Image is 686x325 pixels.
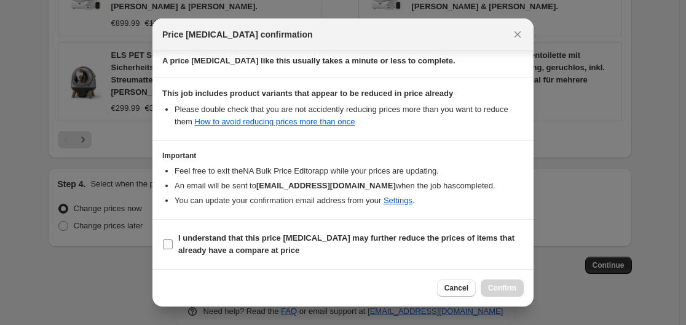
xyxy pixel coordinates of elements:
button: Close [509,26,526,43]
li: An email will be sent to when the job has completed . [175,180,524,192]
a: Settings [384,196,412,205]
button: Cancel [437,279,476,297]
b: I understand that this price [MEDICAL_DATA] may further reduce the prices of items that already h... [178,233,514,255]
b: A price [MEDICAL_DATA] like this usually takes a minute or less to complete. [162,56,455,65]
span: Price [MEDICAL_DATA] confirmation [162,28,313,41]
span: Cancel [444,283,468,293]
b: This job includes product variants that appear to be reduced in price already [162,89,453,98]
li: You can update your confirmation email address from your . [175,195,524,207]
li: Feel free to exit the NA Bulk Price Editor app while your prices are updating. [175,165,524,177]
b: [EMAIL_ADDRESS][DOMAIN_NAME] [256,181,396,190]
li: Please double check that you are not accidently reducing prices more than you want to reduce them [175,103,524,128]
a: How to avoid reducing prices more than once [195,117,355,126]
h3: Important [162,151,524,161]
